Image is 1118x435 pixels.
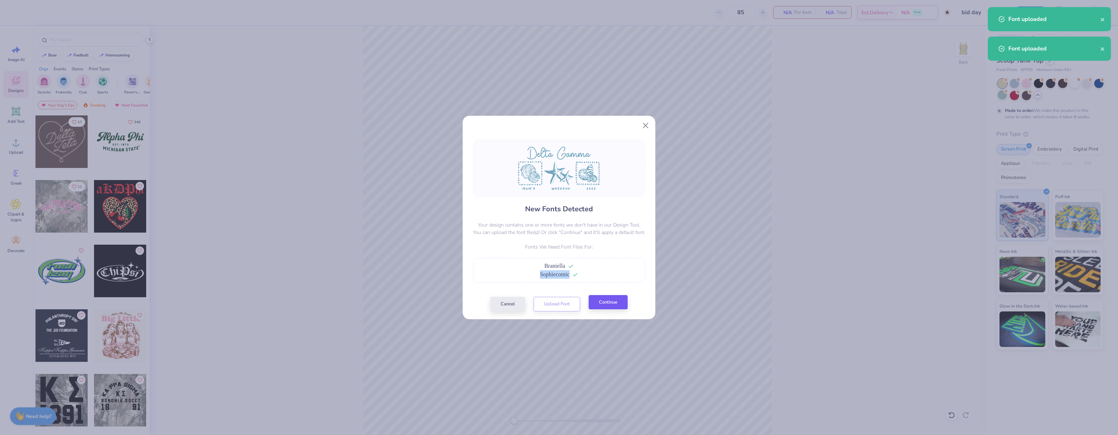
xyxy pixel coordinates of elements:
span: Sophiecomic [540,271,570,277]
p: Fonts We Need Font Files For: [473,243,645,251]
button: Close [639,119,652,132]
span: Braniella [544,263,565,269]
button: Continue [589,295,628,310]
button: close [1100,44,1105,53]
button: close [1100,15,1105,23]
div: Font uploaded [1008,15,1100,23]
p: Your design contains one or more fonts we don't have in our Design Tool. You can upload the font ... [473,221,645,236]
div: Font uploaded [1008,44,1100,53]
h4: New Fonts Detected [525,204,593,214]
button: Cancel [490,297,525,311]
